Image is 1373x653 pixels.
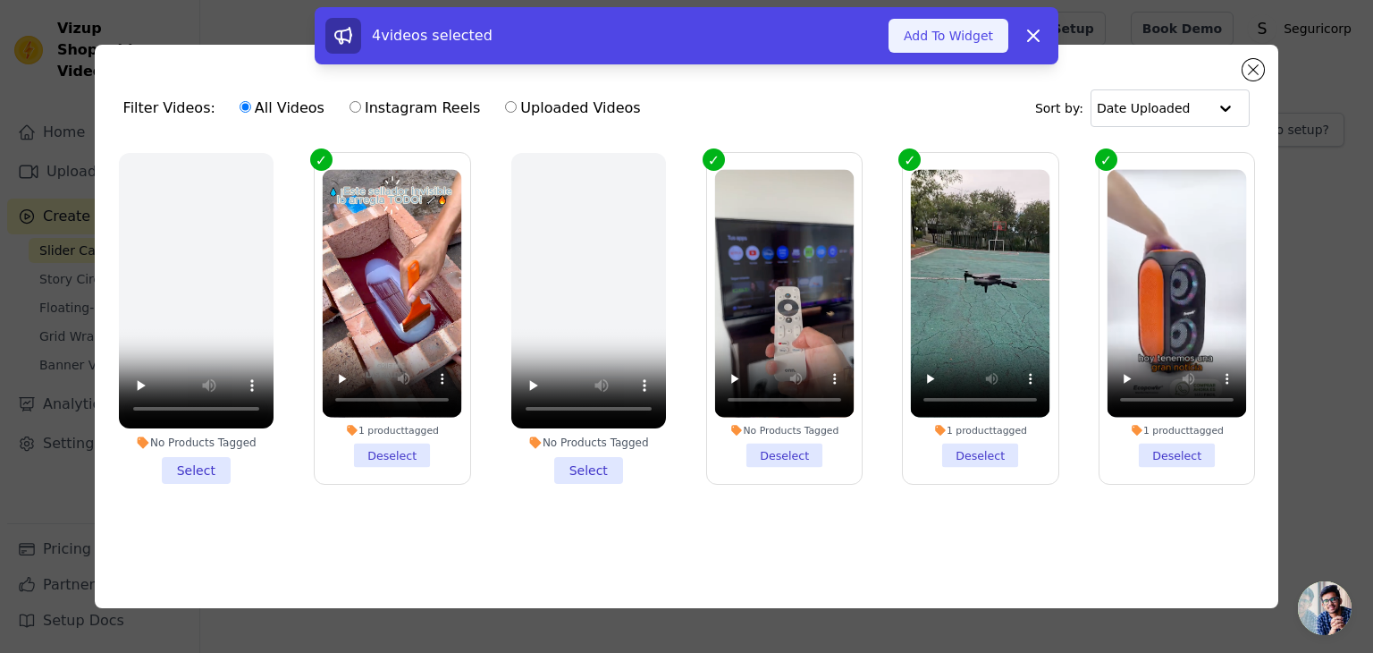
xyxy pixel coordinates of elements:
[911,424,1050,437] div: 1 product tagged
[889,19,1008,53] button: Add To Widget
[119,436,274,450] div: No Products Tagged
[323,424,462,437] div: 1 product tagged
[123,88,651,129] div: Filter Videos:
[1035,89,1251,127] div: Sort by:
[504,97,641,120] label: Uploaded Videos
[349,97,481,120] label: Instagram Reels
[715,424,855,437] div: No Products Tagged
[511,436,666,450] div: No Products Tagged
[239,97,325,120] label: All Videos
[372,27,493,44] span: 4 videos selected
[1298,581,1352,635] a: Chat abierto
[1108,424,1247,437] div: 1 product tagged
